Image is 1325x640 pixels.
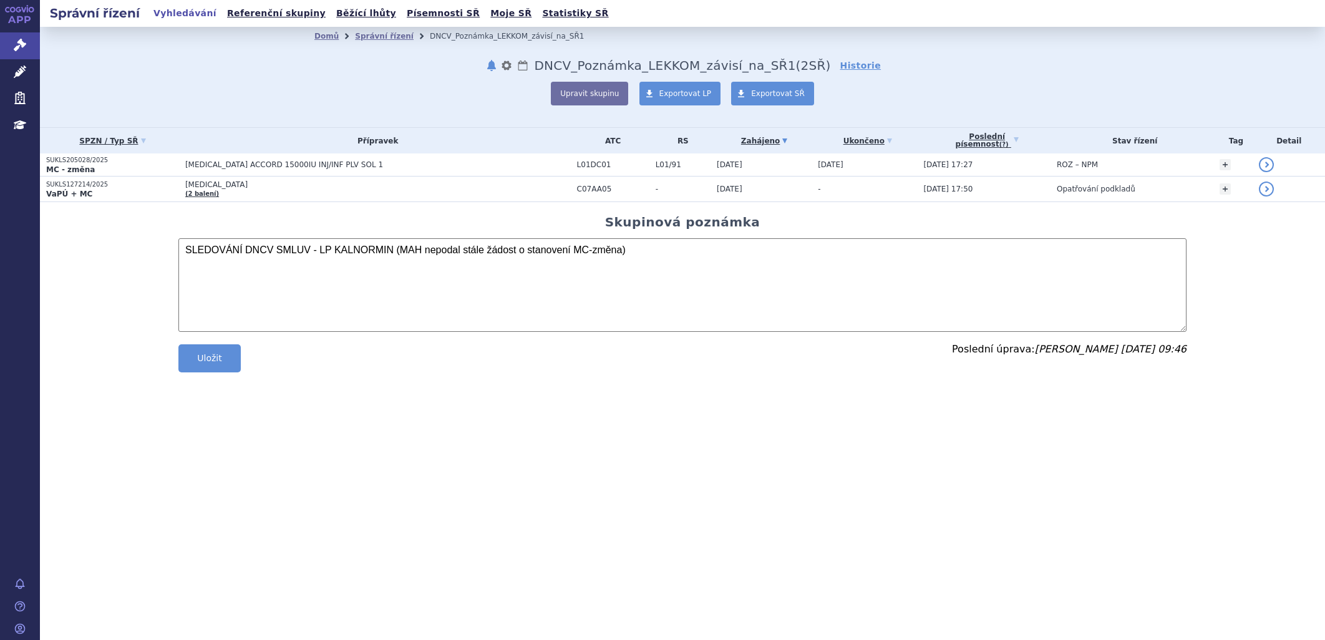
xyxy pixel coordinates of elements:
[485,58,498,73] button: notifikace
[656,160,711,169] span: L01/91
[403,5,483,22] a: Písemnosti SŘ
[717,160,742,169] span: [DATE]
[179,128,571,153] th: Přípravek
[46,180,179,189] p: SUKLS127214/2025
[223,5,329,22] a: Referenční skupiny
[717,185,742,193] span: [DATE]
[178,238,1187,332] textarea: SLEDOVÁNÍ DNCV SMLUV - LP KALNORMIN (MAH nepodal stále žádost o stanovení MC-změna)
[1220,159,1231,170] a: +
[46,132,179,150] a: SPZN / Typ SŘ
[46,190,92,198] strong: VaPÚ + MC
[185,160,497,169] span: [MEDICAL_DATA] ACCORD 15000IU INJ/INF PLV SOL 1
[517,58,529,73] a: Lhůty
[1121,343,1187,355] span: [DATE] 09:46
[656,185,711,193] span: -
[1253,128,1325,153] th: Detail
[185,190,219,197] a: (2 balení)
[430,27,600,46] li: DNCV_Poznámka_LEKKOM_závisí_na_SŘ1
[577,185,649,193] span: C07AA05
[952,344,1187,354] p: Poslední úprava:
[538,5,612,22] a: Statistiky SŘ
[796,58,831,73] span: ( SŘ)
[500,58,513,73] button: nastavení
[534,58,795,73] span: DNCV_Poznámka_LEKKOM_závisí_na_SŘ1
[1051,128,1213,153] th: Stav řízení
[46,165,95,174] strong: MC - změna
[818,132,917,150] a: Ukončeno
[577,160,649,169] span: L01DC01
[46,156,179,165] p: SUKLS205028/2025
[150,5,220,22] a: Vyhledávání
[639,82,721,105] a: Exportovat LP
[1057,160,1098,169] span: ROZ – NPM
[649,128,711,153] th: RS
[314,32,339,41] a: Domů
[487,5,535,22] a: Moje SŘ
[659,89,712,98] span: Exportovat LP
[355,32,414,41] a: Správní řízení
[923,128,1051,153] a: Poslednípísemnost(?)
[1220,183,1231,195] a: +
[332,5,400,22] a: Běžící lhůty
[1259,157,1274,172] a: detail
[185,180,497,189] span: [MEDICAL_DATA]
[571,128,649,153] th: ATC
[751,89,805,98] span: Exportovat SŘ
[818,160,843,169] span: [DATE]
[178,344,241,372] button: Uložit
[717,132,812,150] a: Zahájeno
[731,82,814,105] a: Exportovat SŘ
[818,185,820,193] span: -
[1213,128,1253,153] th: Tag
[1035,343,1118,355] span: [PERSON_NAME]
[840,59,881,72] a: Historie
[801,58,809,73] span: 2
[923,185,973,193] span: [DATE] 17:50
[605,215,760,230] h2: Skupinová poznámka
[923,160,973,169] span: [DATE] 17:27
[40,4,150,22] h2: Správní řízení
[1259,182,1274,196] a: detail
[1057,185,1135,193] span: Opatřování podkladů
[999,141,1009,148] abbr: (?)
[551,82,628,105] button: Upravit skupinu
